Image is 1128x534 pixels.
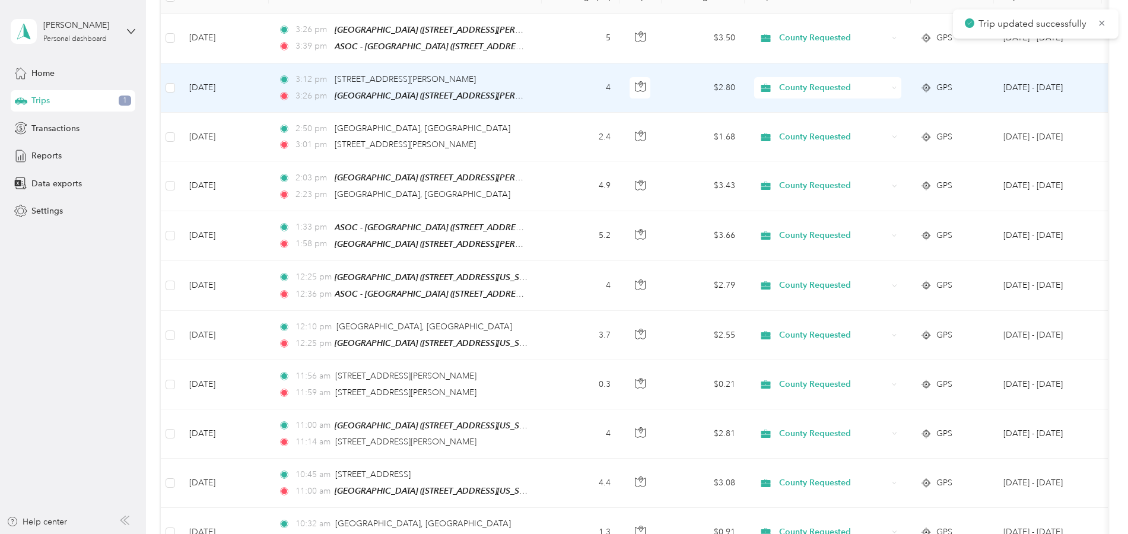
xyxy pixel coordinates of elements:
span: GPS [936,378,952,391]
span: 11:14 am [295,436,331,449]
span: 1:33 pm [295,221,329,234]
td: Sep 20 - Oct 3, 2025 [994,161,1102,211]
span: GPS [936,427,952,440]
span: ASOC - [GEOGRAPHIC_DATA] ([STREET_ADDRESS][US_STATE]) [335,223,571,233]
span: [STREET_ADDRESS] [335,469,411,479]
td: $3.08 [662,459,745,508]
span: 11:59 am [295,386,331,399]
td: $3.66 [662,211,745,261]
span: 11:00 am [295,419,329,432]
td: $3.50 [662,14,745,63]
span: Reports [31,150,62,162]
span: County Requested [779,229,888,242]
span: County Requested [779,131,888,144]
td: $3.43 [662,161,745,211]
span: 10:45 am [295,468,331,481]
span: [GEOGRAPHIC_DATA], [GEOGRAPHIC_DATA] [335,519,511,529]
span: 3:26 pm [295,23,329,36]
span: 3:39 pm [295,40,329,53]
p: Trip updated successfully [978,17,1089,31]
td: Sep 20 - Oct 3, 2025 [994,113,1102,161]
span: County Requested [779,378,888,391]
span: [STREET_ADDRESS][PERSON_NAME] [335,74,476,84]
span: 2:03 pm [295,171,329,185]
div: Personal dashboard [43,36,107,43]
span: [GEOGRAPHIC_DATA] ([STREET_ADDRESS][US_STATE]) [335,421,541,431]
span: County Requested [779,476,888,490]
span: 3:26 pm [295,90,329,103]
span: [GEOGRAPHIC_DATA] ([STREET_ADDRESS][US_STATE]) [335,486,541,496]
span: [GEOGRAPHIC_DATA] ([STREET_ADDRESS][PERSON_NAME][US_STATE]) [335,173,608,183]
button: Help center [7,516,67,528]
span: 3:01 pm [295,138,329,151]
span: GPS [936,31,952,44]
span: 1:58 pm [295,237,329,250]
span: GPS [936,229,952,242]
span: 11:56 am [295,370,331,383]
td: $2.81 [662,409,745,459]
span: [GEOGRAPHIC_DATA], [GEOGRAPHIC_DATA] [335,189,510,199]
td: $2.55 [662,311,745,360]
span: [STREET_ADDRESS][PERSON_NAME] [335,139,476,150]
td: 0.3 [542,360,620,409]
span: County Requested [779,179,888,192]
span: County Requested [779,427,888,440]
span: 12:36 pm [295,288,329,301]
td: [DATE] [180,161,269,211]
span: 12:10 pm [295,320,332,333]
td: [DATE] [180,311,269,360]
td: 5 [542,14,620,63]
td: $2.80 [662,63,745,113]
span: 11:00 am [295,485,329,498]
td: 3.7 [542,311,620,360]
span: 12:25 pm [295,271,329,284]
span: GPS [936,179,952,192]
span: 12:25 pm [295,337,329,350]
span: Data exports [31,177,82,190]
td: [DATE] [180,211,269,261]
td: Sep 20 - Oct 3, 2025 [994,14,1102,63]
td: [DATE] [180,14,269,63]
span: [GEOGRAPHIC_DATA] ([STREET_ADDRESS][US_STATE]) [335,272,541,282]
span: [GEOGRAPHIC_DATA] ([STREET_ADDRESS][US_STATE]) [335,338,541,348]
span: County Requested [779,279,888,292]
span: County Requested [779,81,888,94]
td: 4.9 [542,161,620,211]
td: Sep 20 - Oct 3, 2025 [994,459,1102,508]
span: Transactions [31,122,80,135]
span: [STREET_ADDRESS][PERSON_NAME] [335,387,476,398]
td: [DATE] [180,459,269,508]
td: Sep 20 - Oct 3, 2025 [994,360,1102,409]
td: $1.68 [662,113,745,161]
span: [GEOGRAPHIC_DATA], [GEOGRAPHIC_DATA] [336,322,512,332]
span: 1 [119,96,131,106]
span: [GEOGRAPHIC_DATA] ([STREET_ADDRESS][PERSON_NAME][US_STATE]) [335,239,608,249]
span: GPS [936,131,952,144]
td: 4 [542,409,620,459]
span: [GEOGRAPHIC_DATA], [GEOGRAPHIC_DATA] [335,123,510,133]
td: [DATE] [180,113,269,161]
span: GPS [936,279,952,292]
td: 2.4 [542,113,620,161]
span: [GEOGRAPHIC_DATA] ([STREET_ADDRESS][PERSON_NAME][US_STATE]) [335,25,608,35]
td: Sep 20 - Oct 3, 2025 [994,261,1102,311]
td: 4 [542,63,620,113]
span: ASOC - [GEOGRAPHIC_DATA] ([STREET_ADDRESS][US_STATE]) [335,289,571,299]
td: Sep 20 - Oct 3, 2025 [994,63,1102,113]
td: 4.4 [542,459,620,508]
td: Sep 20 - Oct 3, 2025 [994,211,1102,261]
span: GPS [936,81,952,94]
span: County Requested [779,329,888,342]
span: Settings [31,205,63,217]
div: [PERSON_NAME] [43,19,117,31]
span: ASOC - [GEOGRAPHIC_DATA] ([STREET_ADDRESS][US_STATE]) [335,42,571,52]
span: GPS [936,329,952,342]
span: 3:12 pm [295,73,329,86]
td: [DATE] [180,409,269,459]
td: [DATE] [180,360,269,409]
td: Sep 20 - Oct 3, 2025 [994,311,1102,360]
td: [DATE] [180,261,269,311]
td: $2.79 [662,261,745,311]
td: 5.2 [542,211,620,261]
